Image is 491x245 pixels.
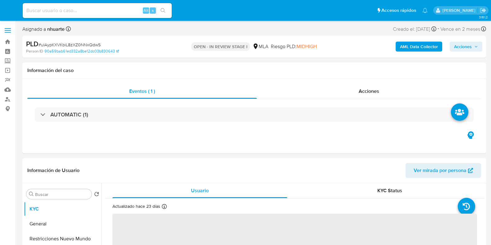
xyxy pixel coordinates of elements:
span: Eventos ( 1 ) [129,88,155,95]
span: s [152,7,154,13]
span: Vence en 2 meses [440,26,480,33]
span: - [438,25,439,33]
button: Ver mirada por persona [406,163,481,178]
p: Actualizado hace 23 días [112,203,160,209]
input: Buscar [35,192,89,197]
span: Alt [143,7,148,13]
button: General [24,216,102,231]
a: Salir [480,7,486,14]
p: noelia.huarte@mercadolibre.com [443,7,478,13]
button: Acciones [450,42,482,52]
span: Acciones [359,88,379,95]
h1: Información de Usuario [27,167,80,174]
button: search-icon [157,6,169,15]
p: OPEN - IN REVIEW STAGE I [191,42,250,51]
b: AML Data Collector [400,42,438,52]
input: Buscar usuario o caso... [23,7,172,15]
h1: Información del caso [27,67,481,74]
span: # uIAypKXVKbiL8zXZ0NNxQdwS [39,42,101,48]
button: Buscar [29,192,34,197]
button: KYC [24,202,102,216]
span: Ver mirada por persona [414,163,466,178]
span: Acciones [454,42,472,52]
span: MIDHIGH [297,43,317,50]
b: Person ID [26,48,43,54]
a: 90a59bab61ed332a8be12dc03b830643 [44,48,119,54]
h3: AUTOMATIC (1) [50,111,88,118]
span: KYC Status [377,187,402,194]
span: Asignado a [22,26,65,33]
div: MLA [252,43,268,50]
button: Volver al orden por defecto [94,192,99,198]
b: PLD [26,39,39,49]
b: nhuarte [46,25,65,33]
span: Accesos rápidos [381,7,416,14]
span: Usuario [191,187,209,194]
button: AML Data Collector [396,42,442,52]
div: Creado el: [DATE] [393,25,436,33]
a: Notificaciones [422,8,428,13]
div: AUTOMATIC (1) [35,107,474,122]
span: Riesgo PLD: [271,43,317,50]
